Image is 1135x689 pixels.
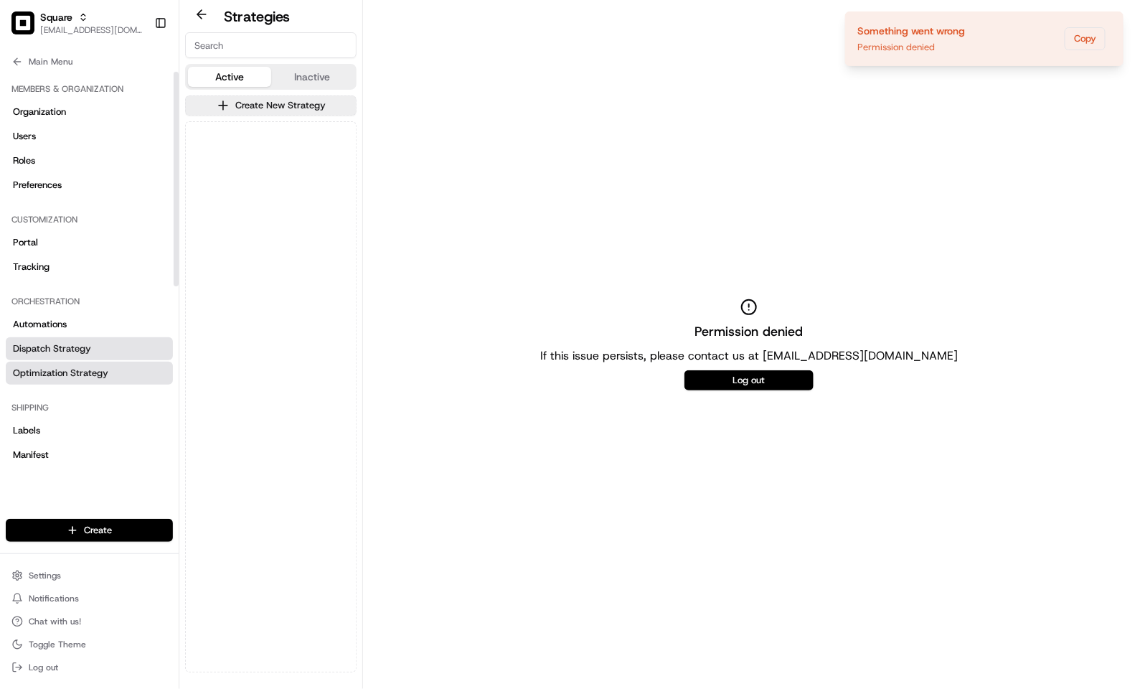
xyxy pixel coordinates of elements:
[121,210,133,222] div: 💻
[188,67,271,87] button: Active
[224,6,290,27] h2: Strategies
[695,322,804,342] h2: Permission denied
[101,243,174,255] a: Powered byPylon
[6,362,173,385] a: Optimization Strategy
[6,589,173,609] button: Notifications
[1065,27,1106,50] button: Copy
[29,593,79,604] span: Notifications
[14,138,40,164] img: 1736555255976-a54dd68f-1ca7-489b-9aae-adbdc363a1c4
[29,616,81,627] span: Chat with us!
[13,236,38,249] span: Portal
[6,174,173,197] a: Preferences
[6,52,173,72] button: Main Menu
[6,419,173,442] a: Labels
[6,100,173,123] a: Organization
[6,313,173,336] a: Automations
[49,138,235,152] div: Start new chat
[6,208,173,231] div: Customization
[6,634,173,655] button: Toggle Theme
[13,130,36,143] span: Users
[13,424,40,437] span: Labels
[14,15,43,44] img: Nash
[37,93,237,108] input: Clear
[13,318,67,331] span: Automations
[185,32,357,58] input: Search
[6,149,173,172] a: Roles
[13,342,91,355] span: Dispatch Strategy
[14,210,26,222] div: 📗
[40,24,143,36] button: [EMAIL_ADDRESS][DOMAIN_NAME]
[271,67,354,87] button: Inactive
[684,370,814,390] button: Log out
[6,566,173,586] button: Settings
[6,657,173,678] button: Log out
[40,10,72,24] button: Square
[116,203,236,229] a: 💻API Documentation
[13,367,108,380] span: Optimization Strategy
[6,519,173,542] button: Create
[857,24,965,38] div: Something went wrong
[29,639,86,650] span: Toggle Theme
[6,611,173,632] button: Chat with us!
[13,449,49,461] span: Manifest
[13,261,50,273] span: Tracking
[6,231,173,254] a: Portal
[11,11,34,34] img: Square
[14,58,261,81] p: Welcome 👋
[143,244,174,255] span: Pylon
[29,209,110,223] span: Knowledge Base
[29,662,58,673] span: Log out
[244,142,261,159] button: Start new chat
[6,337,173,360] a: Dispatch Strategy
[6,125,173,148] a: Users
[49,152,182,164] div: We're available if you need us!
[13,106,66,118] span: Organization
[185,95,357,116] button: Create New Strategy
[29,56,72,67] span: Main Menu
[6,256,173,278] a: Tracking
[13,154,35,167] span: Roles
[6,6,149,40] button: SquareSquare[EMAIL_ADDRESS][DOMAIN_NAME]
[136,209,230,223] span: API Documentation
[6,396,173,419] div: Shipping
[6,444,173,467] a: Manifest
[84,524,112,537] span: Create
[6,78,173,100] div: Members & Organization
[9,203,116,229] a: 📗Knowledge Base
[13,179,62,192] span: Preferences
[540,347,958,365] p: If this issue persists, please contact us at [EMAIL_ADDRESS][DOMAIN_NAME]
[29,570,61,581] span: Settings
[6,290,173,313] div: Orchestration
[857,41,965,54] div: Permission denied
